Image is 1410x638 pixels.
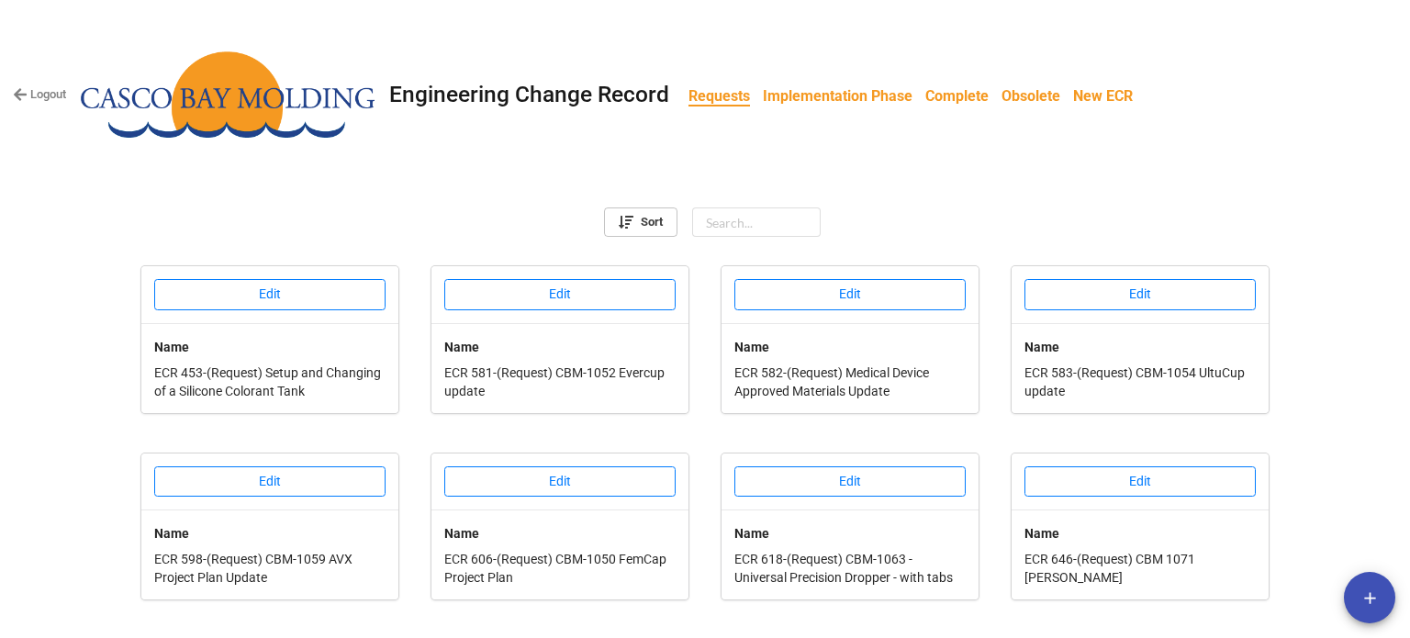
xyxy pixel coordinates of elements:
b: Name [1024,340,1059,354]
p: ECR 618-(Request) CBM-1063 - Universal Precision Dropper - with tabs [734,550,966,587]
a: Complete [919,78,995,114]
a: Logout [13,85,66,104]
b: Name [734,526,769,541]
b: New ECR [1073,87,1133,105]
p: ECR 453-(Request) Setup and Changing of a Silicone Colorant Tank [154,364,386,400]
b: Obsolete [1002,87,1060,105]
button: Edit [444,279,676,310]
p: ECR 646-(Request) CBM 1071 [PERSON_NAME] [1024,550,1256,587]
a: Requests [682,78,756,114]
p: ECR 598-(Request) CBM-1059 AVX Project Plan Update [154,550,386,587]
b: Name [444,340,479,354]
button: Edit [444,466,676,498]
b: Complete [925,87,989,105]
a: New ECR [1067,78,1139,114]
b: Implementation Phase [763,87,912,105]
button: Edit [154,279,386,310]
b: Requests [688,87,750,106]
p: ECR 606-(Request) CBM-1050 FemCap Project Plan [444,550,676,587]
b: Name [734,340,769,354]
p: ECR 582-(Request) Medical Device Approved Materials Update [734,364,966,400]
a: Obsolete [995,78,1067,114]
a: Implementation Phase [756,78,919,114]
button: Edit [734,279,966,310]
input: Search... [692,207,821,237]
div: Engineering Change Record [389,84,669,106]
img: ltfiPdBR88%2FCasco%20Bay%20Molding%20Logo.png [81,51,375,139]
button: add [1344,572,1395,623]
b: Name [444,526,479,541]
button: Edit [1024,466,1256,498]
b: Name [1024,526,1059,541]
button: Edit [734,466,966,498]
button: Edit [154,466,386,498]
p: ECR 581-(Request) CBM-1052 Evercup update [444,364,676,400]
button: Edit [1024,279,1256,310]
b: Name [154,340,189,354]
p: ECR 583-(Request) CBM-1054 UltuCup update [1024,364,1256,400]
b: Name [154,526,189,541]
a: Sort [604,207,677,237]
